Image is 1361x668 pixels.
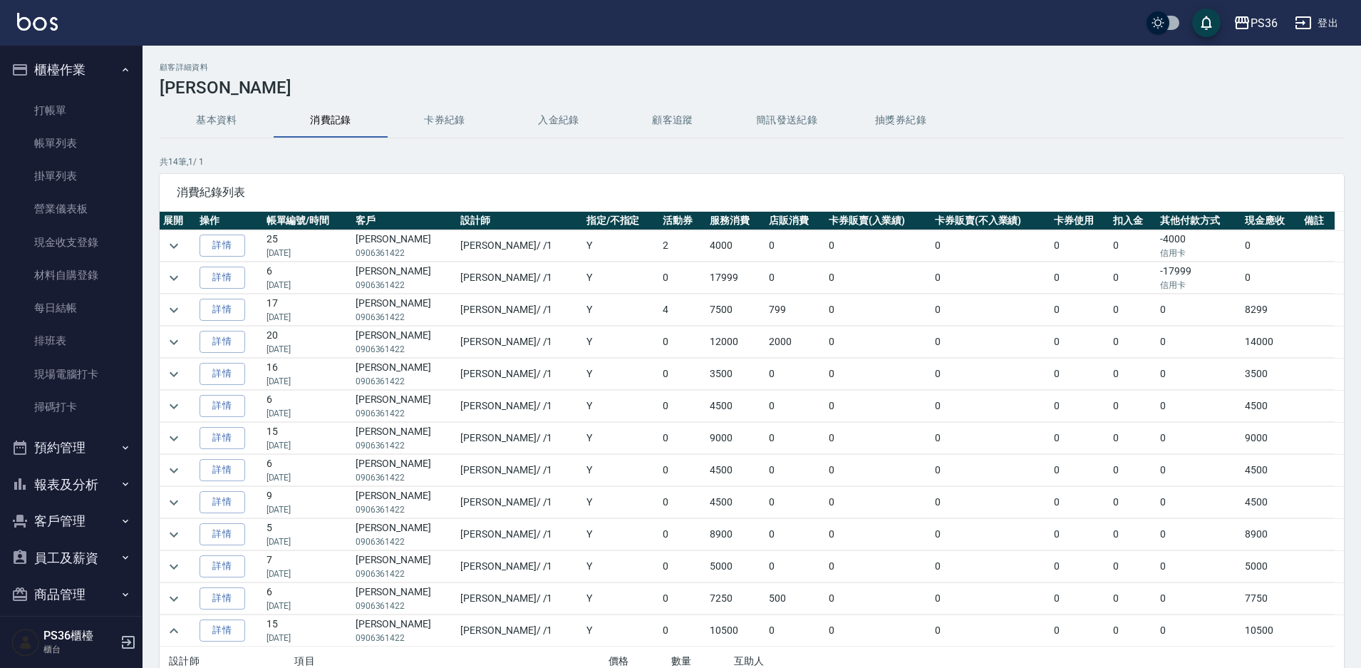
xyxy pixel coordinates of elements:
[163,364,185,385] button: expand row
[931,294,1050,326] td: 0
[352,487,457,518] td: [PERSON_NAME]
[457,391,582,422] td: [PERSON_NAME] / /1
[765,455,824,486] td: 0
[706,359,765,390] td: 3500
[263,230,352,262] td: 25
[200,587,245,610] a: 詳情
[6,292,137,324] a: 每日結帳
[583,359,659,390] td: Y
[1109,391,1156,422] td: 0
[163,588,185,610] button: expand row
[583,294,659,326] td: Y
[583,230,659,262] td: Y
[200,523,245,545] a: 詳情
[352,423,457,454] td: [PERSON_NAME]
[583,327,659,358] td: Y
[583,583,659,615] td: Y
[1109,423,1156,454] td: 0
[160,212,196,230] th: 展開
[160,78,1344,98] h3: [PERSON_NAME]
[659,551,706,582] td: 0
[706,294,765,326] td: 7500
[200,299,245,321] a: 詳情
[1156,391,1241,422] td: 0
[706,391,765,422] td: 4500
[706,455,765,486] td: 4500
[457,551,582,582] td: [PERSON_NAME] / /1
[1156,551,1241,582] td: 0
[765,230,824,262] td: 0
[169,655,200,667] span: 設計師
[1241,455,1300,486] td: 4500
[356,535,454,548] p: 0906361422
[765,262,824,294] td: 0
[931,327,1050,358] td: 0
[1241,230,1300,262] td: 0
[352,519,457,550] td: [PERSON_NAME]
[583,423,659,454] td: Y
[6,324,137,357] a: 排班表
[583,391,659,422] td: Y
[352,327,457,358] td: [PERSON_NAME]
[163,235,185,257] button: expand row
[931,615,1050,647] td: 0
[931,230,1050,262] td: 0
[352,391,457,422] td: [PERSON_NAME]
[274,103,388,138] button: 消費記錄
[1050,583,1109,615] td: 0
[457,294,582,326] td: [PERSON_NAME] / /1
[457,487,582,518] td: [PERSON_NAME] / /1
[263,551,352,582] td: 7
[659,455,706,486] td: 0
[931,212,1050,230] th: 卡券販賣(不入業績)
[583,212,659,230] th: 指定/不指定
[659,294,706,326] td: 4
[356,567,454,580] p: 0906361422
[825,455,931,486] td: 0
[266,279,348,292] p: [DATE]
[266,407,348,420] p: [DATE]
[266,600,348,612] p: [DATE]
[352,230,457,262] td: [PERSON_NAME]
[734,655,765,667] span: 互助人
[266,567,348,580] p: [DATE]
[659,212,706,230] th: 活動券
[266,247,348,260] p: [DATE]
[1050,359,1109,390] td: 0
[6,160,137,192] a: 掛單列表
[1289,10,1344,36] button: 登出
[706,230,765,262] td: 4000
[266,439,348,452] p: [DATE]
[352,262,457,294] td: [PERSON_NAME]
[765,391,824,422] td: 0
[1192,9,1221,37] button: save
[6,51,137,88] button: 櫃檯作業
[43,629,116,643] h5: PS36櫃檯
[356,343,454,356] p: 0906361422
[6,259,137,292] a: 材料自購登錄
[356,279,454,292] p: 0906361422
[765,519,824,550] td: 0
[266,503,348,516] p: [DATE]
[352,455,457,486] td: [PERSON_NAME]
[1109,262,1156,294] td: 0
[1050,487,1109,518] td: 0
[1241,327,1300,358] td: 14000
[1241,423,1300,454] td: 9000
[659,519,706,550] td: 0
[1156,262,1241,294] td: -17999
[1241,551,1300,582] td: 5000
[6,358,137,391] a: 現場電腦打卡
[825,519,931,550] td: 0
[1241,359,1300,390] td: 3500
[765,487,824,518] td: 0
[659,359,706,390] td: 0
[160,155,1344,168] p: 共 14 筆, 1 / 1
[1109,230,1156,262] td: 0
[163,299,185,321] button: expand row
[356,471,454,484] p: 0906361422
[825,583,931,615] td: 0
[706,583,765,615] td: 7250
[163,492,185,513] button: expand row
[583,487,659,518] td: Y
